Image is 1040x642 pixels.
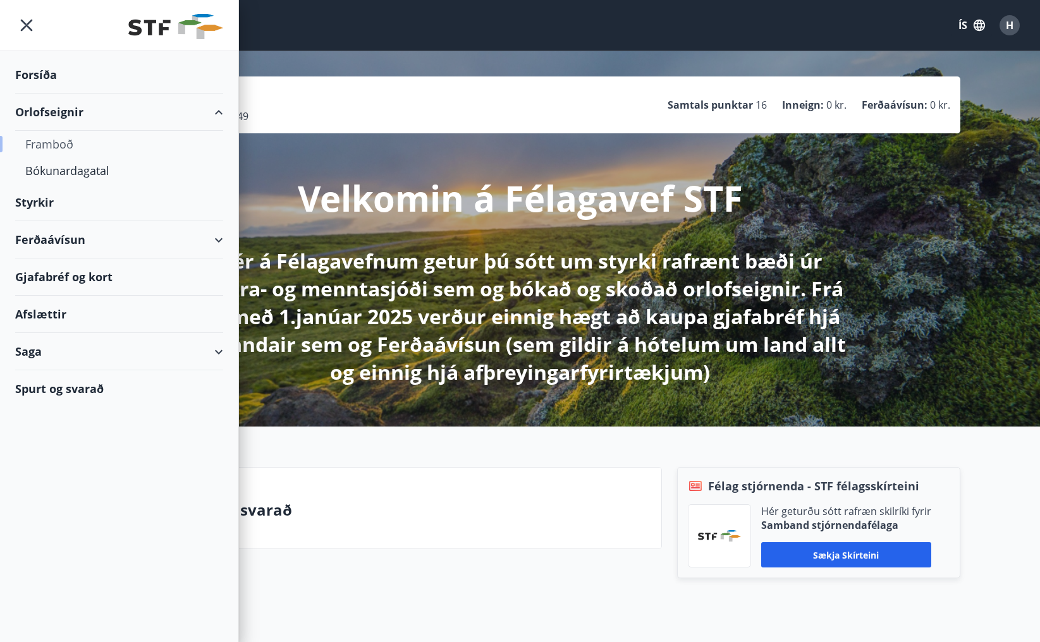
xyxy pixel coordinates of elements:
[173,499,651,521] p: Spurt og svarað
[128,14,223,39] img: union_logo
[862,98,927,112] p: Ferðaávísun :
[826,98,847,112] span: 0 kr.
[698,530,741,542] img: vjCaq2fThgY3EUYqSgpjEiBg6WP39ov69hlhuPVN.png
[15,56,223,94] div: Forsíða
[15,14,38,37] button: menu
[930,98,950,112] span: 0 kr.
[15,94,223,131] div: Orlofseignir
[951,14,992,37] button: ÍS
[15,296,223,333] div: Afslættir
[298,174,743,222] p: Velkomin á Félagavef STF
[15,370,223,407] div: Spurt og svarað
[25,157,213,184] div: Bókunardagatal
[15,333,223,370] div: Saga
[187,247,854,386] p: Hér á Félagavefnum getur þú sótt um styrki rafrænt bæði úr sjúkra- og menntasjóði sem og bókað og...
[15,221,223,258] div: Ferðaávísun
[15,258,223,296] div: Gjafabréf og kort
[782,98,824,112] p: Inneign :
[761,504,931,518] p: Hér geturðu sótt rafræn skilríki fyrir
[1006,18,1013,32] span: H
[761,542,931,567] button: Sækja skírteini
[761,518,931,532] p: Samband stjórnendafélaga
[756,98,767,112] span: 16
[994,10,1025,40] button: H
[25,131,213,157] div: Framboð
[668,98,753,112] p: Samtals punktar
[708,478,919,494] span: Félag stjórnenda - STF félagsskírteini
[15,184,223,221] div: Styrkir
